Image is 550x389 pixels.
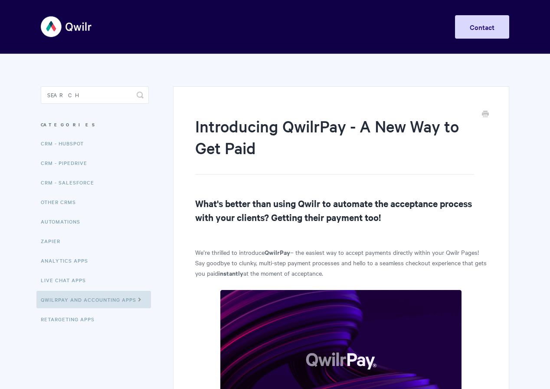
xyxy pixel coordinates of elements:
[36,291,151,308] a: QwilrPay and Accounting Apps
[41,252,95,269] a: Analytics Apps
[41,271,92,289] a: Live Chat Apps
[41,310,101,328] a: Retargeting Apps
[195,115,474,175] h1: Introducing QwilrPay - A New Way to Get Paid
[41,117,149,132] h3: Categories
[455,15,509,39] a: Contact
[195,196,487,224] h2: What's better than using Qwilr to automate the acceptance process with your clients? Getting thei...
[218,268,243,277] strong: instantly
[41,213,87,230] a: Automations
[265,247,290,257] strong: QwilrPay
[41,154,94,171] a: CRM - Pipedrive
[41,10,92,43] img: Qwilr Help Center
[41,86,149,104] input: Search
[482,110,489,119] a: Print this Article
[195,247,487,278] p: We’re thrilled to introduce – the easiest way to accept payments directly within your Qwilr Pages...
[41,232,67,250] a: Zapier
[41,174,101,191] a: CRM - Salesforce
[41,193,82,211] a: Other CRMs
[41,135,90,152] a: CRM - HubSpot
